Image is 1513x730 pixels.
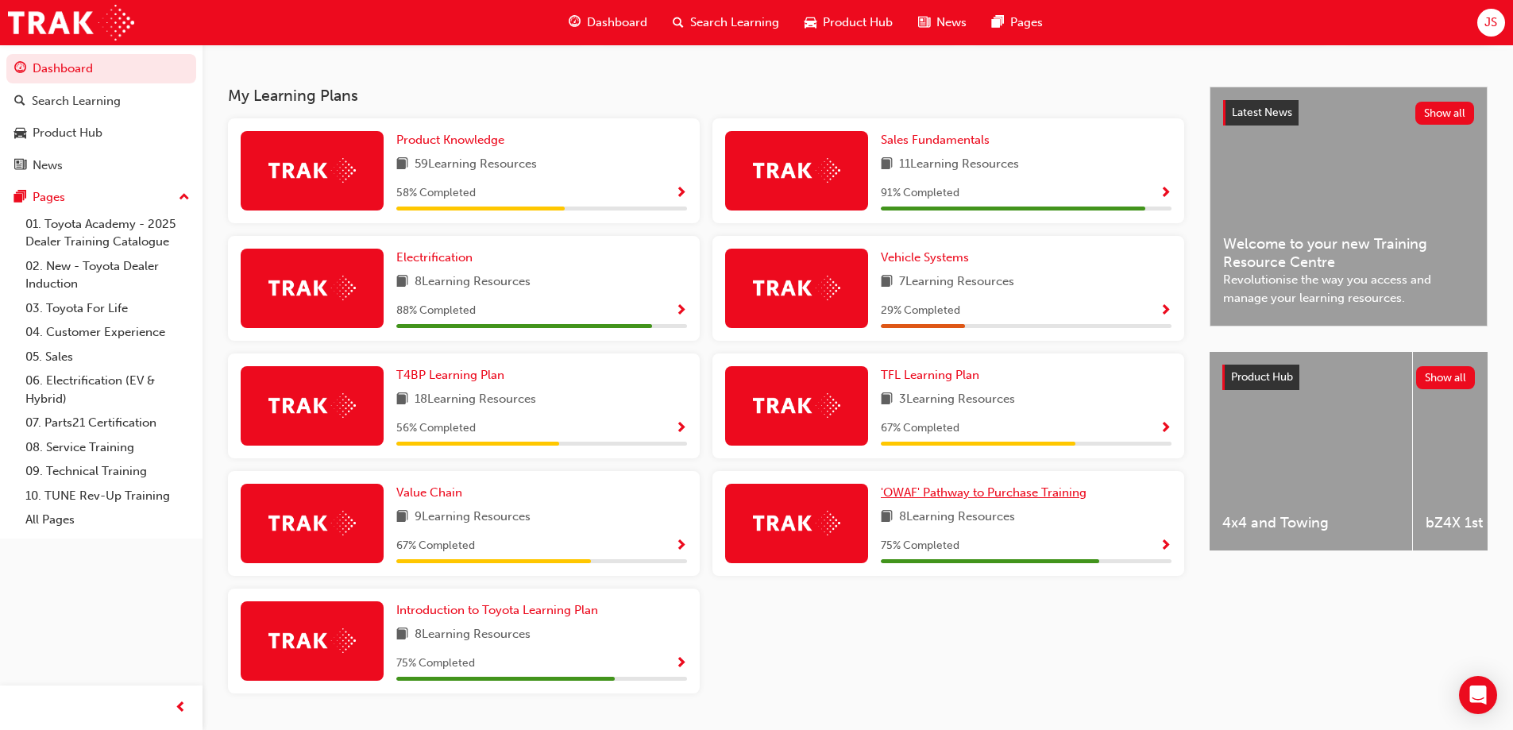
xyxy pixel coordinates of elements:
[1160,183,1171,203] button: Show Progress
[19,320,196,345] a: 04. Customer Experience
[14,95,25,109] span: search-icon
[881,537,959,555] span: 75 % Completed
[14,191,26,205] span: pages-icon
[992,13,1004,33] span: pages-icon
[675,657,687,671] span: Show Progress
[1416,366,1476,389] button: Show all
[396,603,598,617] span: Introduction to Toyota Learning Plan
[675,654,687,674] button: Show Progress
[753,158,840,183] img: Trak
[881,155,893,175] span: book-icon
[753,276,840,300] img: Trak
[1415,102,1475,125] button: Show all
[753,393,840,418] img: Trak
[1222,365,1475,390] a: Product HubShow all
[918,13,930,33] span: news-icon
[881,390,893,410] span: book-icon
[1223,100,1474,126] a: Latest NewsShow all
[675,301,687,321] button: Show Progress
[675,304,687,319] span: Show Progress
[396,272,408,292] span: book-icon
[936,14,967,32] span: News
[415,508,531,527] span: 9 Learning Resources
[792,6,905,39] a: car-iconProduct Hub
[1459,676,1497,714] div: Open Intercom Messenger
[415,390,536,410] span: 18 Learning Resources
[881,302,960,320] span: 29 % Completed
[587,14,647,32] span: Dashboard
[415,625,531,645] span: 8 Learning Resources
[32,92,121,110] div: Search Learning
[753,511,840,535] img: Trak
[881,484,1093,502] a: 'OWAF' Pathway to Purchase Training
[675,422,687,436] span: Show Progress
[268,393,356,418] img: Trak
[1210,87,1488,326] a: Latest NewsShow allWelcome to your new Training Resource CentreRevolutionise the way you access a...
[33,124,102,142] div: Product Hub
[396,537,475,555] span: 67 % Completed
[228,87,1184,105] h3: My Learning Plans
[1160,301,1171,321] button: Show Progress
[1232,106,1292,119] span: Latest News
[396,508,408,527] span: book-icon
[19,212,196,254] a: 01. Toyota Academy - 2025 Dealer Training Catalogue
[19,508,196,532] a: All Pages
[881,250,969,265] span: Vehicle Systems
[660,6,792,39] a: search-iconSearch Learning
[1223,271,1474,307] span: Revolutionise the way you access and manage your learning resources.
[6,151,196,180] a: News
[881,184,959,203] span: 91 % Completed
[19,296,196,321] a: 03. Toyota For Life
[1477,9,1505,37] button: JS
[6,51,196,183] button: DashboardSearch LearningProduct HubNews
[899,272,1014,292] span: 7 Learning Resources
[396,249,479,267] a: Electrification
[268,511,356,535] img: Trak
[1160,539,1171,554] span: Show Progress
[675,419,687,438] button: Show Progress
[881,366,986,384] a: TFL Learning Plan
[19,345,196,369] a: 05. Sales
[1223,235,1474,271] span: Welcome to your new Training Resource Centre
[673,13,684,33] span: search-icon
[19,459,196,484] a: 09. Technical Training
[268,628,356,653] img: Trak
[268,158,356,183] img: Trak
[415,272,531,292] span: 8 Learning Resources
[1010,14,1043,32] span: Pages
[1160,187,1171,201] span: Show Progress
[396,625,408,645] span: book-icon
[1160,419,1171,438] button: Show Progress
[396,601,604,620] a: Introduction to Toyota Learning Plan
[268,276,356,300] img: Trak
[6,118,196,148] a: Product Hub
[899,390,1015,410] span: 3 Learning Resources
[1160,422,1171,436] span: Show Progress
[1222,514,1399,532] span: 4x4 and Towing
[881,131,996,149] a: Sales Fundamentals
[19,484,196,508] a: 10. TUNE Rev-Up Training
[396,250,473,265] span: Electrification
[396,366,511,384] a: T4BP Learning Plan
[396,133,504,147] span: Product Knowledge
[1484,14,1497,32] span: JS
[19,411,196,435] a: 07. Parts21 Certification
[33,188,65,207] div: Pages
[175,698,187,718] span: prev-icon
[675,183,687,203] button: Show Progress
[805,13,816,33] span: car-icon
[823,14,893,32] span: Product Hub
[881,249,975,267] a: Vehicle Systems
[8,5,134,41] img: Trak
[675,187,687,201] span: Show Progress
[396,302,476,320] span: 88 % Completed
[19,254,196,296] a: 02. New - Toyota Dealer Induction
[556,6,660,39] a: guage-iconDashboard
[6,183,196,212] button: Pages
[396,484,469,502] a: Value Chain
[881,508,893,527] span: book-icon
[396,419,476,438] span: 56 % Completed
[415,155,537,175] span: 59 Learning Resources
[33,156,63,175] div: News
[6,87,196,116] a: Search Learning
